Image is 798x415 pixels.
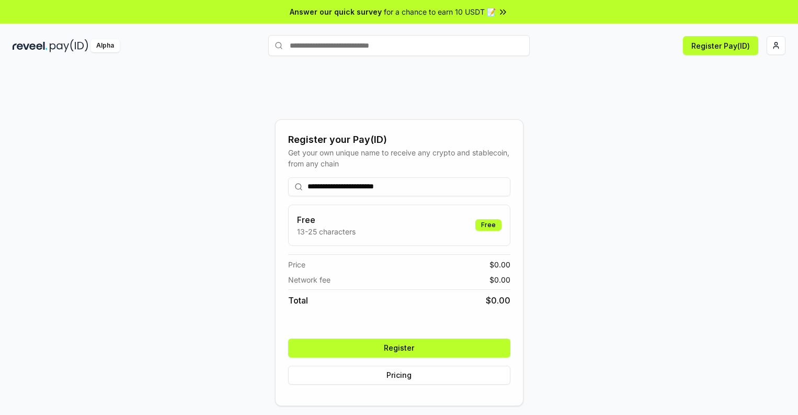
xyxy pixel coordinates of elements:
[489,274,510,285] span: $ 0.00
[288,132,510,147] div: Register your Pay(ID)
[90,39,120,52] div: Alpha
[384,6,496,17] span: for a chance to earn 10 USDT 📝
[288,147,510,169] div: Get your own unique name to receive any crypto and stablecoin, from any chain
[297,214,356,226] h3: Free
[489,259,510,270] span: $ 0.00
[288,294,308,307] span: Total
[13,39,48,52] img: reveel_dark
[475,219,501,231] div: Free
[288,259,305,270] span: Price
[486,294,510,307] span: $ 0.00
[50,39,88,52] img: pay_id
[297,226,356,237] p: 13-25 characters
[683,36,758,55] button: Register Pay(ID)
[290,6,382,17] span: Answer our quick survey
[288,366,510,385] button: Pricing
[288,339,510,357] button: Register
[288,274,330,285] span: Network fee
